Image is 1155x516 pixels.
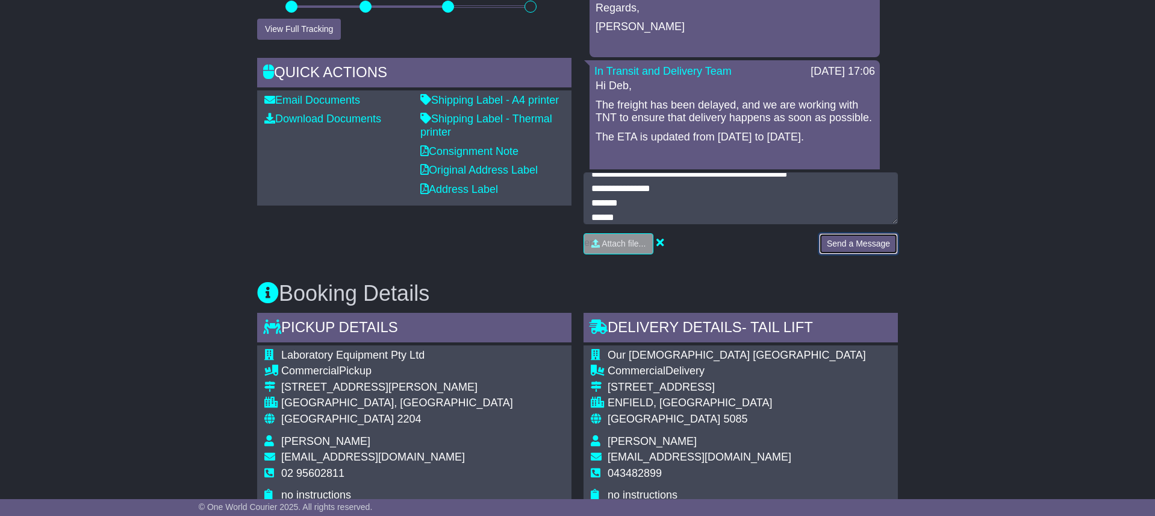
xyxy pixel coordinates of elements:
[281,435,370,447] span: [PERSON_NAME]
[281,467,344,479] span: 02 95602811
[608,349,866,361] span: Our [DEMOGRAPHIC_DATA] [GEOGRAPHIC_DATA]
[257,58,571,90] div: Quick Actions
[257,313,571,345] div: Pickup Details
[596,20,874,34] p: [PERSON_NAME]
[811,65,875,78] div: [DATE] 17:06
[608,397,866,410] div: ENFIELD, [GEOGRAPHIC_DATA]
[281,451,465,463] span: [EMAIL_ADDRESS][DOMAIN_NAME]
[596,169,874,182] p: Regards
[420,183,498,195] a: Address Label
[281,413,394,425] span: [GEOGRAPHIC_DATA]
[594,65,732,77] a: In Transit and Delivery Team
[264,94,360,106] a: Email Documents
[281,349,425,361] span: Laboratory Equipment Pty Ltd
[596,99,874,125] p: The freight has been delayed, and we are working with TNT to ensure that delivery happens as soon...
[281,381,513,394] div: [STREET_ADDRESS][PERSON_NAME]
[257,19,341,40] button: View Full Tracking
[257,282,898,306] h3: Booking Details
[420,145,518,157] a: Consignment Note
[608,413,720,425] span: [GEOGRAPHIC_DATA]
[819,233,898,254] button: Send a Message
[608,435,697,447] span: [PERSON_NAME]
[608,365,665,377] span: Commercial
[596,80,874,93] p: Hi Deb,
[420,94,559,106] a: Shipping Label - A4 printer
[608,451,791,463] span: [EMAIL_ADDRESS][DOMAIN_NAME]
[608,467,662,479] span: 043482899
[397,413,421,425] span: 2204
[281,365,513,378] div: Pickup
[281,489,351,501] span: no instructions
[199,502,373,512] span: © One World Courier 2025. All rights reserved.
[281,365,339,377] span: Commercial
[723,413,747,425] span: 5085
[608,365,866,378] div: Delivery
[420,164,538,176] a: Original Address Label
[608,489,677,501] span: no instructions
[596,131,874,144] p: The ETA is updated from [DATE] to [DATE].
[420,113,552,138] a: Shipping Label - Thermal printer
[281,397,513,410] div: [GEOGRAPHIC_DATA], [GEOGRAPHIC_DATA]
[584,313,898,345] div: Delivery Details
[264,113,381,125] a: Download Documents
[608,381,866,394] div: [STREET_ADDRESS]
[742,319,813,335] span: - Tail Lift
[596,2,874,15] p: Regards,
